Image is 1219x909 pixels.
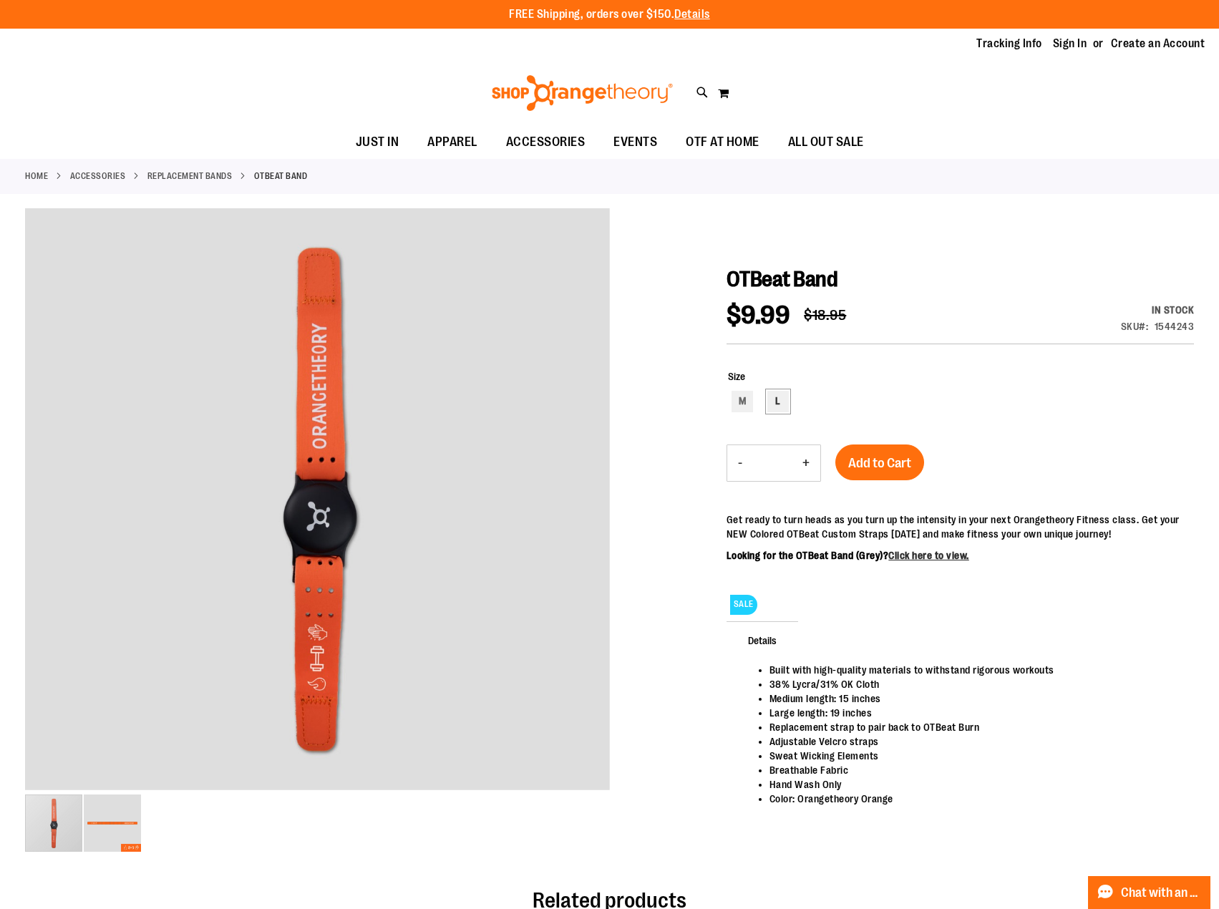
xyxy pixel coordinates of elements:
[490,75,675,111] img: Shop Orangetheory
[728,371,745,382] span: Size
[788,126,864,158] span: ALL OUT SALE
[147,170,233,183] a: Replacement Bands
[1121,303,1195,317] div: In stock
[769,734,1180,749] li: Adjustable Velcro straps
[792,445,820,481] button: Increase product quantity
[769,777,1180,792] li: Hand Wash Only
[888,550,969,561] a: Click here to view.
[25,208,610,853] div: carousel
[427,126,477,158] span: APPAREL
[1088,876,1211,909] button: Chat with an Expert
[804,307,846,324] span: $18.95
[84,793,141,853] div: image 2 of 2
[769,691,1180,706] li: Medium length: 15 inches
[767,391,789,412] div: L
[1155,319,1195,334] div: 1544243
[1053,36,1087,52] a: Sign In
[769,792,1180,806] li: Color: Orangetheory Orange
[506,126,586,158] span: ACCESSORIES
[727,301,790,330] span: $9.99
[613,126,657,158] span: EVENTS
[686,126,759,158] span: OTF AT HOME
[727,621,798,658] span: Details
[769,706,1180,720] li: Large length: 19 inches
[753,446,792,480] input: Product quantity
[1111,36,1205,52] a: Create an Account
[769,663,1180,677] li: Built with high-quality materials to withstand rigorous workouts
[730,595,757,614] span: SALE
[1121,303,1195,317] div: Availability
[1121,886,1202,900] span: Chat with an Expert
[1121,321,1149,332] strong: SKU
[84,794,141,852] img: OTBeat Band
[25,793,84,853] div: image 1 of 2
[674,8,710,21] a: Details
[769,749,1180,763] li: Sweat Wicking Elements
[727,445,753,481] button: Decrease product quantity
[25,208,610,793] div: OTBeat Band
[976,36,1042,52] a: Tracking Info
[848,455,911,471] span: Add to Cart
[769,720,1180,734] li: Replacement strap to pair back to OTBeat Burn
[509,6,710,23] p: FREE Shipping, orders over $150.
[732,391,753,412] div: M
[25,170,48,183] a: Home
[835,444,924,480] button: Add to Cart
[727,512,1194,541] p: Get ready to turn heads as you turn up the intensity in your next Orangetheory Fitness class. Get...
[769,677,1180,691] li: 38% Lycra/31% OK Cloth
[727,550,969,561] b: Looking for the OTBeat Band (Grey)?
[356,126,399,158] span: JUST IN
[70,170,126,183] a: ACCESSORIES
[769,763,1180,777] li: Breathable Fabric
[727,267,838,291] span: OTBeat Band
[25,205,610,790] img: OTBeat Band
[254,170,308,183] strong: OTBeat Band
